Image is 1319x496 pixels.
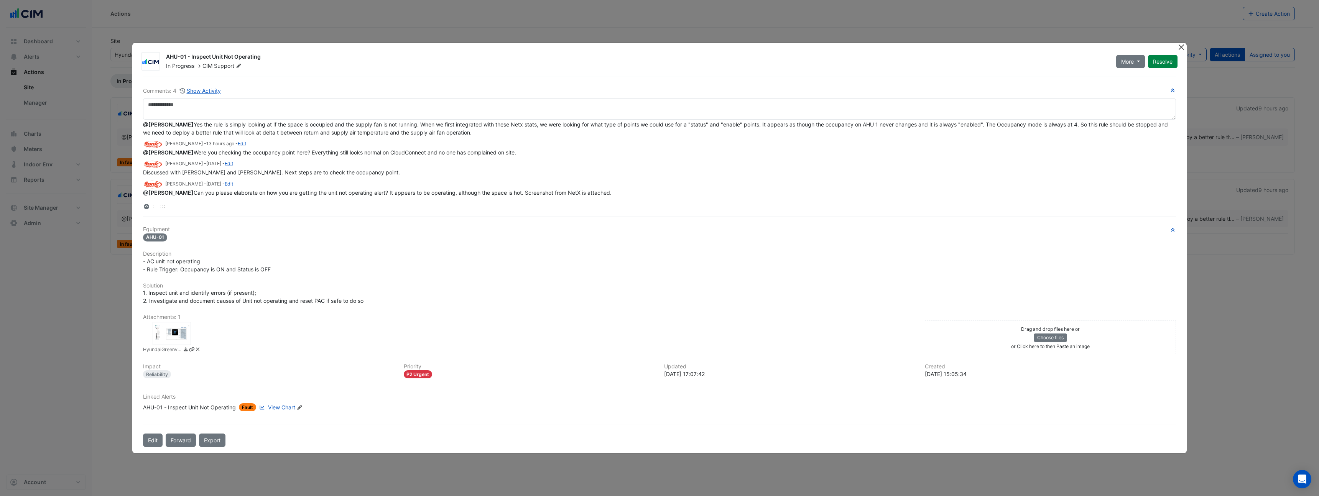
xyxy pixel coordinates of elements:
h6: Equipment [143,226,1176,233]
img: Sonic Automotive [143,160,162,168]
div: AHU-01 - Inspect Unit Not Operating [166,53,1107,62]
span: 1. Inspect unit and identify errors (if present); 2. Investigate and document causes of Unit not ... [143,289,363,304]
button: Edit [143,434,163,447]
span: CIM [202,62,212,69]
a: Delete [195,346,201,354]
button: Resolve [1148,55,1178,68]
a: Export [199,434,225,447]
div: HyundaiGreenville AHU-1.png [153,322,191,345]
a: Download [183,346,189,354]
button: Close [1177,43,1185,51]
img: Sonic Automotive [143,140,162,148]
div: Reliability [143,370,171,378]
a: Edit [238,141,246,146]
div: Comments: 4 [143,86,221,95]
h6: Attachments: 1 [143,314,1176,320]
span: 2025-07-29 15:06:32 [206,181,221,187]
div: AHU-01 - Inspect Unit Not Operating [143,403,236,411]
h6: Linked Alerts [143,394,1176,400]
small: [PERSON_NAME] - - [165,160,233,167]
h6: Description [143,251,1176,257]
span: Discussed with [PERSON_NAME] and [PERSON_NAME]. Next steps are to check the occupancy point. [143,169,400,176]
h6: Created [925,363,1176,370]
div: [DATE] 17:07:42 [664,370,916,378]
span: Support [214,62,243,70]
span: Fault [239,403,256,411]
h6: Impact [143,363,395,370]
span: -> [196,62,201,69]
button: Forward [166,434,196,447]
span: 2025-09-30 13:49:30 [206,141,234,146]
div: [DATE] 15:05:34 [925,370,1176,378]
h6: Solution [143,282,1176,289]
span: - AC unit not operating - Rule Trigger: Occupancy is ON and Status is OFF [143,258,271,273]
button: More [1116,55,1145,68]
span: In Progress [166,62,194,69]
small: [PERSON_NAME] - - [165,140,246,147]
span: lucy.rogers@sonicautomotive.com [Sonic Automotive] [143,121,194,128]
span: Can you please elaborate on how you are getting the unit not operating alert? It appears to be op... [143,189,612,196]
h6: Priority [404,363,655,370]
small: [PERSON_NAME] - - [165,181,233,187]
span: chris.hamilton@cimenviro.com [CIM] [143,149,194,156]
span: 2025-07-30 11:01:15 [206,161,221,166]
small: Drag and drop files here or [1021,326,1080,332]
span: More [1121,57,1134,66]
img: Sonic Automotive [143,180,162,188]
a: Copy link to clipboard [189,346,194,354]
span: Yes the rule is simply looking at if the space is occupied and the supply fan is not running. Whe... [143,121,1169,136]
div: P2 Urgent [404,370,433,378]
div: Open Intercom Messenger [1293,470,1311,488]
small: or Click here to then Paste an image [1011,343,1090,349]
button: Show Activity [179,86,221,95]
a: Edit [225,181,233,187]
span: AHU-01 [143,233,167,241]
button: Choose files [1034,333,1067,342]
fa-layers: Scroll to Top [143,204,150,209]
span: chris.hamilton@cimenviro.com [CIM] [143,189,194,196]
img: CIM [142,58,160,66]
fa-icon: Edit Linked Alerts [297,405,303,411]
h6: Updated [664,363,916,370]
a: Edit [225,161,233,166]
a: View Chart [258,403,295,411]
small: HyundaiGreenville AHU-1.png [143,346,181,354]
span: View Chart [268,404,295,411]
span: Were you checking the occupancy point here? Everything still looks normal on CloudConnect and no ... [143,149,516,156]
